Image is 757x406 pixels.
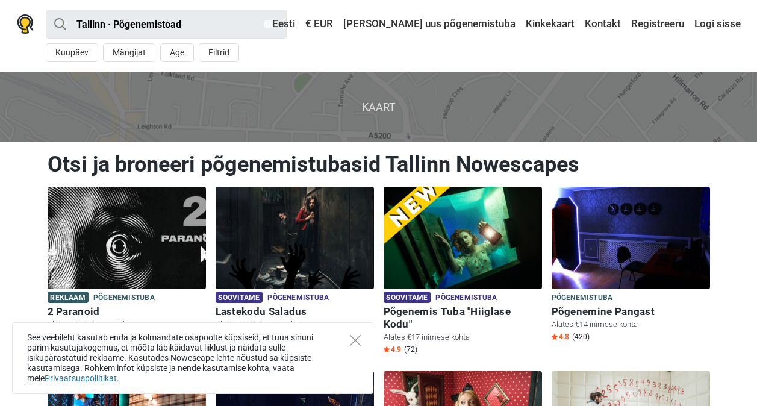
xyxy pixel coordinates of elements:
[628,13,687,35] a: Registreeru
[48,292,89,303] span: Reklaam
[12,322,373,394] div: See veebileht kasutab enda ja kolmandate osapoolte küpsiseid, et tuua sinuni parim kasutajakogemu...
[384,346,390,352] img: Star
[552,187,710,344] a: Põgenemine Pangast Põgenemistuba Põgenemine Pangast Alates €14 inimese kohta Star4.8 (420)
[46,10,287,39] input: proovi “Tallinn”
[691,13,741,35] a: Logi sisse
[435,292,497,305] span: Põgenemistuba
[216,187,374,344] a: Lastekodu Saladus Soovitame Põgenemistuba Lastekodu Saladus Alates €22 inimese kohta Star4.9 (30)
[160,43,194,62] button: Age
[572,332,590,342] span: (420)
[199,43,239,62] button: Filtrid
[48,187,206,333] a: 2 Paranoid Reklaam Põgenemistuba 2 Paranoid Alates €12 inimese kohta
[267,292,329,305] span: Põgenemistuba
[216,292,263,303] span: Soovitame
[523,13,578,35] a: Kinkekaart
[384,332,542,343] p: Alates €17 inimese kohta
[48,305,206,318] h6: 2 Paranoid
[552,187,710,289] img: Põgenemine Pangast
[48,319,206,330] p: Alates €12 inimese kohta
[216,319,374,330] p: Alates €22 inimese kohta
[582,13,624,35] a: Kontakt
[48,187,206,289] img: 2 Paranoid
[552,292,613,305] span: Põgenemistuba
[46,43,98,62] button: Kuupäev
[552,305,710,318] h6: Põgenemine Pangast
[404,345,417,354] span: (72)
[261,13,298,35] a: Eesti
[93,292,155,305] span: Põgenemistuba
[264,20,272,28] img: Eesti
[384,187,542,289] img: Põgenemis Tuba "Hiiglase Kodu"
[552,334,558,340] img: Star
[552,319,710,330] p: Alates €14 inimese kohta
[302,13,336,35] a: € EUR
[384,292,431,303] span: Soovitame
[48,151,710,178] h1: Otsi ja broneeri põgenemistubasid Tallinn Nowescapes
[216,305,374,318] h6: Lastekodu Saladus
[103,43,155,62] button: Mängijat
[340,13,519,35] a: [PERSON_NAME] uus põgenemistuba
[384,305,542,331] h6: Põgenemis Tuba "Hiiglase Kodu"
[384,345,401,354] span: 4.9
[216,187,374,289] img: Lastekodu Saladus
[552,332,569,342] span: 4.8
[45,373,117,383] a: Privaatsuspoliitikat
[350,335,361,346] button: Close
[17,14,34,34] img: Nowescape logo
[384,187,542,357] a: Põgenemis Tuba "Hiiglase Kodu" Soovitame Põgenemistuba Põgenemis Tuba "Hiiglase Kodu" Alates €17 ...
